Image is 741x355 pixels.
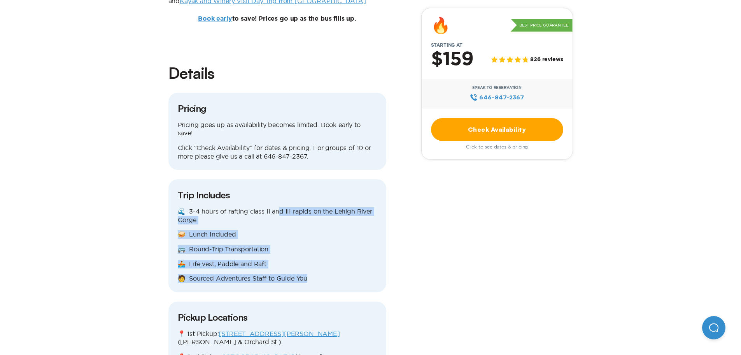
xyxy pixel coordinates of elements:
h3: Pricing [178,102,377,115]
p: 🌊 3-4 hours of rafting class II and III rapids on the Lehigh River Gorge [178,207,377,224]
p: Best Price Guarantee [511,19,573,32]
h2: $159 [431,49,473,70]
a: Check Availability [431,118,563,141]
span: Speak to Reservation [472,85,522,90]
div: 🔥 [431,18,450,33]
iframe: Help Scout Beacon - Open [702,316,725,339]
span: 826 reviews [530,57,563,64]
p: 📍 1st Pickup: ([PERSON_NAME] & Orchard St.) [178,330,377,346]
p: Pricing goes up as availability becomes limited. Book early to save! [178,121,377,138]
h3: Pickup Locations [178,311,377,323]
span: 646‍-847‍-2367 [479,93,524,102]
b: to save! Prices go up as the bus fills up. [198,16,356,22]
a: Book early [198,16,232,22]
span: Click to see dates & pricing [466,144,528,150]
a: 646‍-847‍-2367 [470,93,524,102]
p: Click “Check Availability” for dates & pricing. For groups of 10 or more please give us a call at... [178,144,377,161]
h2: Details [168,62,386,83]
a: [STREET_ADDRESS][PERSON_NAME] [219,330,340,337]
p: 🧑 Sourced Adventures Staff to Guide You [178,274,377,283]
p: 🥪 Lunch Included [178,230,377,239]
p: 🚌 Round-Trip Transportation [178,245,377,254]
span: Starting at [422,42,472,48]
p: 🚣 Life vest, Paddle and Raft [178,260,377,268]
h3: Trip Includes [178,189,377,201]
